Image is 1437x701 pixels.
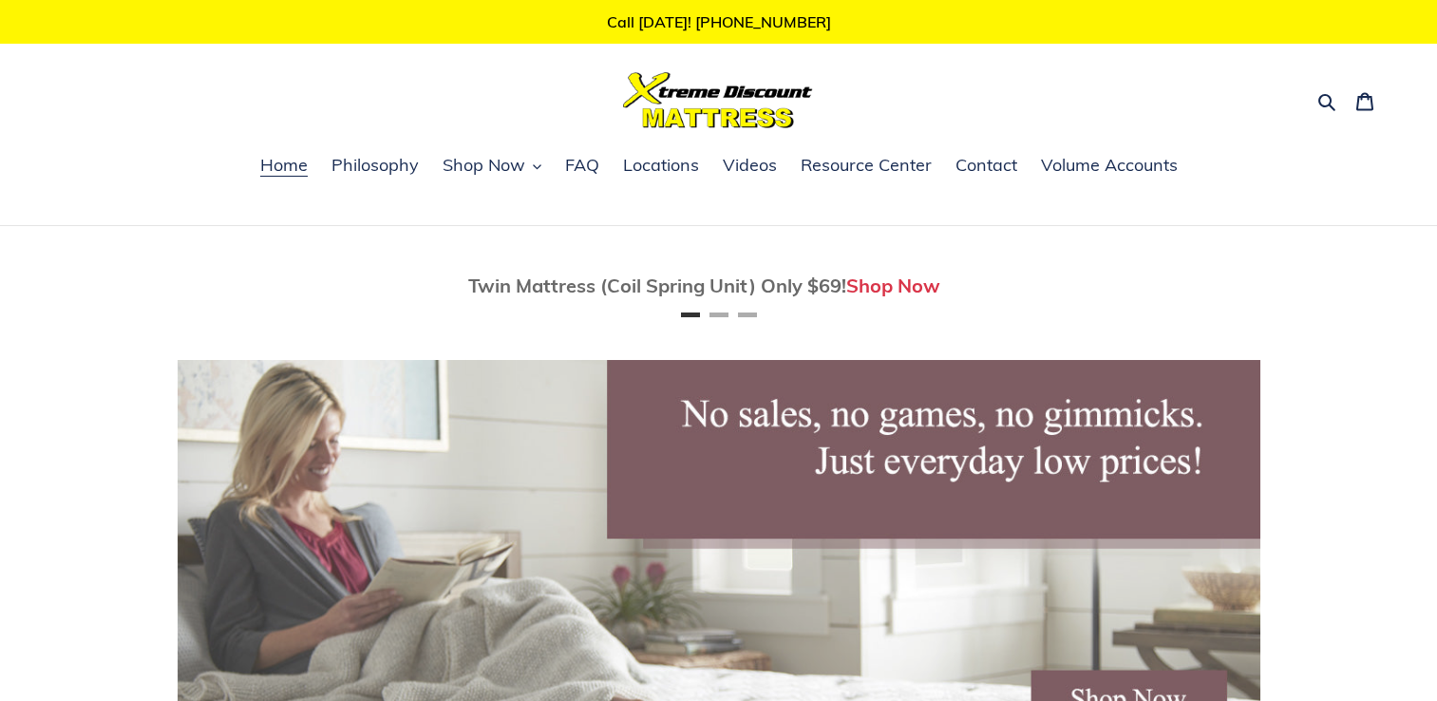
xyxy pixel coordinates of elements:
[791,152,941,180] a: Resource Center
[623,72,813,128] img: Xtreme Discount Mattress
[723,154,777,177] span: Videos
[565,154,599,177] span: FAQ
[623,154,699,177] span: Locations
[433,152,551,180] button: Shop Now
[443,154,525,177] span: Shop Now
[709,313,728,317] button: Page 2
[614,152,709,180] a: Locations
[801,154,932,177] span: Resource Center
[955,154,1017,177] span: Contact
[468,274,846,297] span: Twin Mattress (Coil Spring Unit) Only $69!
[1031,152,1187,180] a: Volume Accounts
[251,152,317,180] a: Home
[738,313,757,317] button: Page 3
[331,154,419,177] span: Philosophy
[322,152,428,180] a: Philosophy
[946,152,1027,180] a: Contact
[260,154,308,177] span: Home
[1041,154,1178,177] span: Volume Accounts
[681,313,700,317] button: Page 1
[713,152,786,180] a: Videos
[556,152,609,180] a: FAQ
[846,274,940,297] a: Shop Now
